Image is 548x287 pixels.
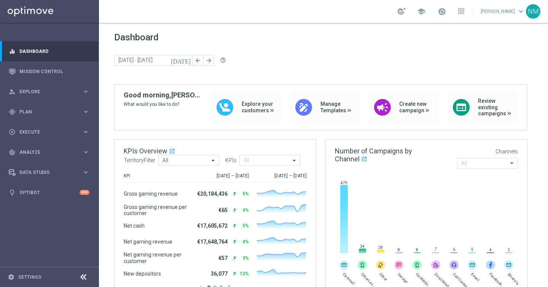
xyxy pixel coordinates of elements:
[9,88,82,95] div: Explore
[9,182,89,202] div: Optibot
[82,169,89,176] i: keyboard_arrow_right
[9,149,16,156] i: track_changes
[9,129,16,136] i: play_circle_outline
[8,109,90,115] button: gps_fixed Plan keyboard_arrow_right
[9,88,16,95] i: person_search
[8,89,90,95] button: person_search Explore keyboard_arrow_right
[19,150,82,155] span: Analyze
[8,190,90,196] button: lightbulb Optibot +10
[9,108,16,115] i: gps_fixed
[19,61,89,81] a: Mission Control
[80,190,89,195] div: +10
[19,182,80,202] a: Optibot
[480,6,526,17] a: [PERSON_NAME]keyboard_arrow_down
[9,48,16,55] i: equalizer
[19,170,82,175] span: Data Studio
[9,41,89,61] div: Dashboard
[9,149,82,156] div: Analyze
[9,129,82,136] div: Execute
[8,169,90,175] button: Data Studio keyboard_arrow_right
[19,89,82,94] span: Explore
[9,61,89,81] div: Mission Control
[517,7,525,16] span: keyboard_arrow_down
[8,129,90,135] button: play_circle_outline Execute keyboard_arrow_right
[8,48,90,54] button: equalizer Dashboard
[18,275,41,279] a: Settings
[9,108,82,115] div: Plan
[19,110,82,114] span: Plan
[82,108,89,115] i: keyboard_arrow_right
[82,88,89,95] i: keyboard_arrow_right
[8,274,14,281] i: settings
[8,69,90,75] button: Mission Control
[8,149,90,155] button: track_changes Analyze keyboard_arrow_right
[82,128,89,136] i: keyboard_arrow_right
[19,41,89,61] a: Dashboard
[526,4,540,19] div: NM
[9,189,16,196] i: lightbulb
[19,130,82,134] span: Execute
[417,7,425,16] span: school
[82,148,89,156] i: keyboard_arrow_right
[9,169,82,176] div: Data Studio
